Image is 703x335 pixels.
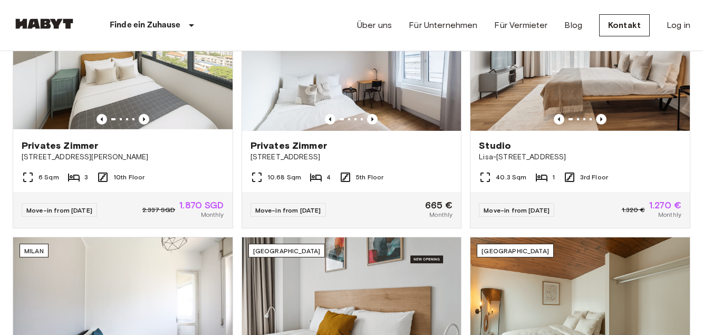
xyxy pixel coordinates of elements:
[13,18,76,29] img: Habyt
[179,200,224,210] span: 1.870 SGD
[97,114,107,125] button: Previous image
[580,173,608,182] span: 3rd Floor
[22,139,98,152] span: Privates Zimmer
[367,114,378,125] button: Previous image
[479,139,511,152] span: Studio
[496,173,526,182] span: 40.3 Sqm
[326,173,331,182] span: 4
[38,173,59,182] span: 6 Sqm
[596,114,606,125] button: Previous image
[357,19,392,32] a: Über uns
[554,114,564,125] button: Previous image
[479,152,681,162] span: Lisa-[STREET_ADDRESS]
[139,114,149,125] button: Previous image
[481,247,549,255] span: [GEOGRAPHIC_DATA]
[658,210,681,219] span: Monthly
[84,173,88,182] span: 3
[667,19,690,32] a: Log in
[429,210,452,219] span: Monthly
[599,14,650,36] a: Kontakt
[356,173,383,182] span: 5th Floor
[251,152,453,162] span: [STREET_ADDRESS]
[409,19,477,32] a: Für Unternehmen
[24,247,44,255] span: Milan
[255,206,321,214] span: Move-in from [DATE]
[552,173,555,182] span: 1
[110,19,181,32] p: Finde ein Zuhause
[564,19,582,32] a: Blog
[251,139,327,152] span: Privates Zimmer
[267,173,301,182] span: 10.68 Sqm
[649,200,681,210] span: 1.270 €
[425,200,453,210] span: 665 €
[26,206,92,214] span: Move-in from [DATE]
[325,114,335,125] button: Previous image
[494,19,547,32] a: Für Vermieter
[201,210,224,219] span: Monthly
[142,205,175,215] span: 2.337 SGD
[622,205,645,215] span: 1.320 €
[113,173,145,182] span: 10th Floor
[22,152,224,162] span: [STREET_ADDRESS][PERSON_NAME]
[253,247,321,255] span: [GEOGRAPHIC_DATA]
[484,206,550,214] span: Move-in from [DATE]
